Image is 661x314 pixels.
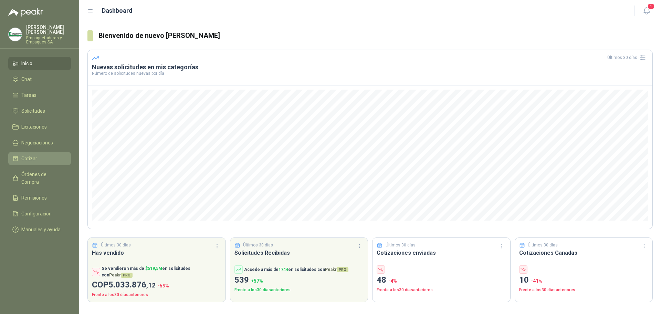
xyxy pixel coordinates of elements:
a: Tareas [8,89,71,102]
p: Últimos 30 días [386,242,416,249]
span: PRO [337,267,348,272]
h3: Has vendido [92,249,221,257]
span: Órdenes de Compra [21,171,64,186]
span: Manuales y ayuda [21,226,61,233]
p: Accede a más de en solicitudes con [244,266,348,273]
a: Cotizar [8,152,71,165]
p: Frente a los 30 días anteriores [234,287,364,293]
a: Manuales y ayuda [8,223,71,236]
p: Empaquetaduras y Empaques SA [26,36,71,44]
span: Cotizar [21,155,37,162]
span: -41 % [531,278,542,284]
a: Chat [8,73,71,86]
span: PRO [121,273,133,278]
span: Chat [21,75,32,83]
a: Inicio [8,57,71,70]
span: Negociaciones [21,139,53,146]
h3: Cotizaciones Ganadas [519,249,649,257]
a: Configuración [8,207,71,220]
a: Remisiones [8,191,71,204]
span: -4 % [388,278,397,284]
p: Frente a los 30 días anteriores [377,287,506,293]
span: Peakr [109,273,133,277]
span: + 57 % [251,278,263,284]
img: Company Logo [9,28,22,41]
p: Últimos 30 días [101,242,131,249]
a: Solicitudes [8,104,71,118]
h3: Bienvenido de nuevo [PERSON_NAME] [98,30,653,41]
span: 5.033.876 [108,280,156,290]
h3: Nuevas solicitudes en mis categorías [92,63,648,71]
span: Remisiones [21,194,47,202]
span: Licitaciones [21,123,47,131]
div: Últimos 30 días [607,52,648,63]
p: Últimos 30 días [243,242,273,249]
span: -59 % [158,283,169,288]
a: Licitaciones [8,120,71,133]
p: 539 [234,274,364,287]
p: COP [92,278,221,292]
p: Frente a los 30 días anteriores [92,292,221,298]
span: ,12 [146,281,156,289]
button: 1 [640,5,653,17]
span: 1744 [279,267,288,272]
span: $ 519,5M [145,266,162,271]
p: Se vendieron más de en solicitudes con [102,265,221,278]
p: Frente a los 30 días anteriores [519,287,649,293]
h3: Solicitudes Recibidas [234,249,364,257]
p: 48 [377,274,506,287]
span: Inicio [21,60,32,67]
img: Logo peakr [8,8,43,17]
p: Últimos 30 días [528,242,558,249]
h1: Dashboard [102,6,133,16]
span: Solicitudes [21,107,45,115]
h3: Cotizaciones enviadas [377,249,506,257]
p: 10 [519,274,649,287]
a: Negociaciones [8,136,71,149]
p: [PERSON_NAME] [PERSON_NAME] [26,25,71,34]
span: Configuración [21,210,52,217]
p: Número de solicitudes nuevas por día [92,71,648,75]
a: Órdenes de Compra [8,168,71,189]
span: 1 [647,3,655,10]
span: Peakr [325,267,348,272]
span: Tareas [21,91,36,99]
